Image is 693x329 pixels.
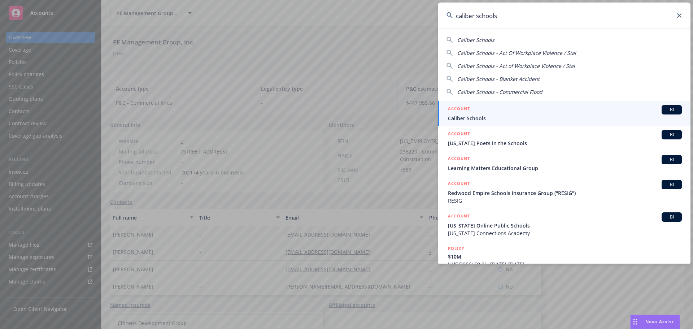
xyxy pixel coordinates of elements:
[448,245,465,252] h5: POLICY
[438,176,690,208] a: ACCOUNTBIRedwood Empire Schools Insurance Group ("RESIG")RESIG
[457,36,494,43] span: Caliber Schools
[448,197,682,204] span: RESIG
[631,315,640,329] div: Drag to move
[438,241,690,272] a: POLICY$10MUHF D966169 01, [DATE]-[DATE]
[630,315,680,329] button: Nova Assist
[438,151,690,176] a: ACCOUNTBILearning Matters Educational Group
[448,229,682,237] span: [US_STATE] Connections Academy
[448,155,470,164] h5: ACCOUNT
[457,88,542,95] span: Caliber Schools - Commercial Flood
[448,253,682,260] span: $10M
[664,156,679,163] span: BI
[438,3,690,29] input: Search...
[645,319,674,325] span: Nova Assist
[438,101,690,126] a: ACCOUNTBICaliber Schools
[448,260,682,268] span: UHF D966169 01, [DATE]-[DATE]
[664,107,679,113] span: BI
[448,180,470,189] h5: ACCOUNT
[457,62,575,69] span: Caliber Schools - Act of Workplace Violence / Stal
[448,130,470,139] h5: ACCOUNT
[448,105,470,114] h5: ACCOUNT
[438,126,690,151] a: ACCOUNTBI[US_STATE] Poets in the Schools
[664,214,679,220] span: BI
[438,208,690,241] a: ACCOUNTBI[US_STATE] Online Public Schools[US_STATE] Connections Academy
[448,114,682,122] span: Caliber Schools
[457,75,540,82] span: Caliber Schools - Blanket Accident
[664,131,679,138] span: BI
[448,189,682,197] span: Redwood Empire Schools Insurance Group ("RESIG")
[448,212,470,221] h5: ACCOUNT
[448,139,682,147] span: [US_STATE] Poets in the Schools
[457,49,576,56] span: Caliber Schools - Act Of Workplace Violence / Stal
[448,164,682,172] span: Learning Matters Educational Group
[448,222,682,229] span: [US_STATE] Online Public Schools
[664,181,679,188] span: BI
